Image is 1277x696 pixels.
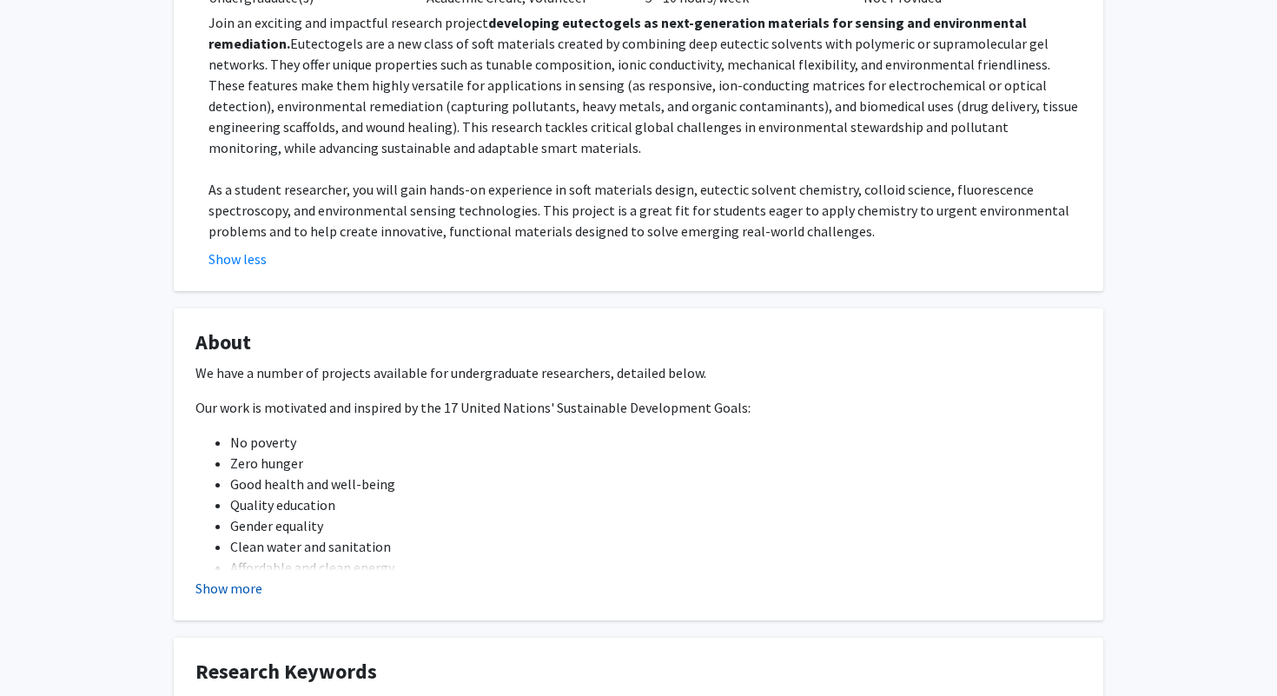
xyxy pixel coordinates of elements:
[230,515,1082,536] li: Gender equality
[230,494,1082,515] li: Quality education
[230,453,1082,474] li: Zero hunger
[195,578,262,599] button: Show more
[230,474,1082,494] li: Good health and well-being
[208,179,1082,242] p: As a student researcher, you will gain hands-on experience in soft materials design, eutectic sol...
[195,397,1082,418] p: Our work is motivated and inspired by the 17 United Nations' Sustainable Development Goals:
[208,12,1082,158] p: Join an exciting and impactful research project Eutectogels are a new class of soft materials cre...
[208,249,267,269] button: Show less
[195,330,1082,355] h4: About
[195,362,1082,383] p: We have a number of projects available for undergraduate researchers, detailed below.
[230,432,1082,453] li: No poverty
[195,660,1082,685] h4: Research Keywords
[230,536,1082,557] li: Clean water and sanitation
[208,14,1027,52] strong: developing eutectogels as next-generation materials for sensing and environmental remediation.
[230,557,1082,578] li: Affordable and clean energy
[13,618,74,683] iframe: Chat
